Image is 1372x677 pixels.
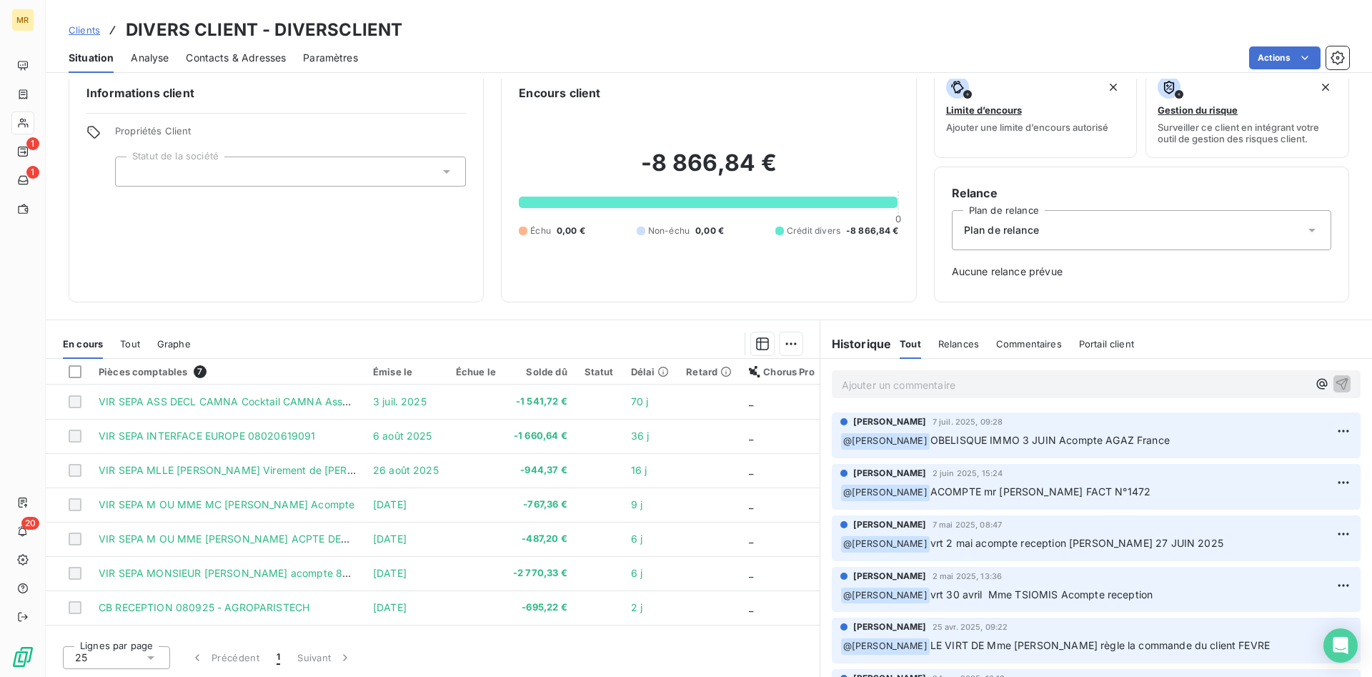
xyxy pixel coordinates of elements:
[631,533,642,545] span: 6 j
[933,417,1003,426] span: 7 juil. 2025, 09:28
[686,366,732,377] div: Retard
[513,601,567,615] span: -695,22 €
[631,567,642,579] span: 6 j
[1323,628,1358,663] div: Open Intercom Messenger
[946,122,1108,133] span: Ajouter une limite d’encours autorisé
[1158,104,1238,116] span: Gestion du risque
[519,149,898,192] h2: -8 866,84 €
[11,646,34,668] img: Logo LeanPay
[69,51,114,65] span: Situation
[749,601,753,613] span: _
[631,464,647,476] span: 16 j
[126,17,402,43] h3: DIVERS CLIENT - DIVERSCLIENT
[631,601,642,613] span: 2 j
[99,430,316,442] span: VIR SEPA INTERFACE EUROPE 08020619091
[530,224,551,237] span: Échu
[900,338,921,350] span: Tout
[373,567,407,579] span: [DATE]
[513,532,567,546] span: -487,20 €
[99,498,354,510] span: VIR SEPA M OU MME MC [PERSON_NAME] Acompte
[99,395,482,407] span: VIR SEPA ASS DECL CAMNA Cocktail CAMNA Assemblee generale accompte 5
[933,572,1003,580] span: 2 mai 2025, 13:36
[930,537,1223,549] span: vrt 2 mai acompte reception [PERSON_NAME] 27 JUIN 2025
[930,639,1270,651] span: LE VIRT DE Mme [PERSON_NAME] règle la commande du client FEVRE
[11,9,34,31] div: MR
[820,335,892,352] h6: Historique
[1158,122,1337,144] span: Surveiller ce client en intégrant votre outil de gestion des risques client.
[853,518,927,531] span: [PERSON_NAME]
[69,24,100,36] span: Clients
[513,463,567,478] span: -944,37 €
[695,224,724,237] span: 0,00 €
[996,338,1062,350] span: Commentaires
[841,536,930,553] span: @ [PERSON_NAME]
[115,125,466,145] span: Propriétés Client
[99,464,408,476] span: VIR SEPA MLLE [PERSON_NAME] Virement de [PERSON_NAME]
[934,66,1138,158] button: Limite d’encoursAjouter une limite d’encours autorisé
[99,365,356,378] div: Pièces comptables
[289,643,361,673] button: Suivant
[749,366,815,377] div: Chorus Pro
[26,137,39,150] span: 1
[853,621,927,633] span: [PERSON_NAME]
[373,395,427,407] span: 3 juil. 2025
[182,643,268,673] button: Précédent
[749,567,753,579] span: _
[749,395,753,407] span: _
[952,265,1331,279] span: Aucune relance prévue
[846,224,899,237] span: -8 866,84 €
[749,430,753,442] span: _
[456,366,496,377] div: Échue le
[513,429,567,443] span: -1 660,64 €
[841,485,930,501] span: @ [PERSON_NAME]
[853,415,927,428] span: [PERSON_NAME]
[519,84,600,102] h6: Encours client
[157,338,191,350] span: Graphe
[63,338,103,350] span: En cours
[930,588,1153,601] span: vrt 30 avril Mme TSIOMIS Acompte reception
[26,166,39,179] span: 1
[933,520,1003,529] span: 7 mai 2025, 08:47
[99,601,309,613] span: CB RECEPTION 080925 - AGROPARISTECH
[69,23,100,37] a: Clients
[277,651,280,665] span: 1
[952,184,1331,202] h6: Relance
[186,51,286,65] span: Contacts & Adresses
[749,498,753,510] span: _
[930,434,1170,446] span: OBELISQUE IMMO 3 JUIN Acompte AGAZ France
[853,467,927,480] span: [PERSON_NAME]
[1079,338,1134,350] span: Portail client
[853,570,927,583] span: [PERSON_NAME]
[631,395,649,407] span: 70 j
[75,651,87,665] span: 25
[631,366,670,377] div: Délai
[99,533,357,545] span: VIR SEPA M OU MME [PERSON_NAME] ACPTE DEVIS
[964,223,1039,237] span: Plan de relance
[933,469,1003,478] span: 2 juin 2025, 15:24
[513,498,567,512] span: -767,36 €
[513,566,567,580] span: -2 770,33 €
[373,601,407,613] span: [DATE]
[841,638,930,655] span: @ [PERSON_NAME]
[749,464,753,476] span: _
[86,84,466,102] h6: Informations client
[373,366,439,377] div: Émise le
[513,395,567,409] span: -1 541,72 €
[194,365,207,378] span: 7
[268,643,289,673] button: 1
[373,498,407,510] span: [DATE]
[933,623,1008,631] span: 25 avr. 2025, 09:22
[99,567,397,579] span: VIR SEPA MONSIEUR [PERSON_NAME] acompte 80 reception
[631,498,642,510] span: 9 j
[841,433,930,450] span: @ [PERSON_NAME]
[120,338,140,350] span: Tout
[841,588,930,604] span: @ [PERSON_NAME]
[1249,46,1321,69] button: Actions
[127,165,139,178] input: Ajouter une valeur
[631,430,650,442] span: 36 j
[303,51,358,65] span: Paramètres
[557,224,585,237] span: 0,00 €
[930,485,1150,498] span: ACOMPTE mr [PERSON_NAME] FACT N°1472
[513,366,567,377] div: Solde dû
[131,51,169,65] span: Analyse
